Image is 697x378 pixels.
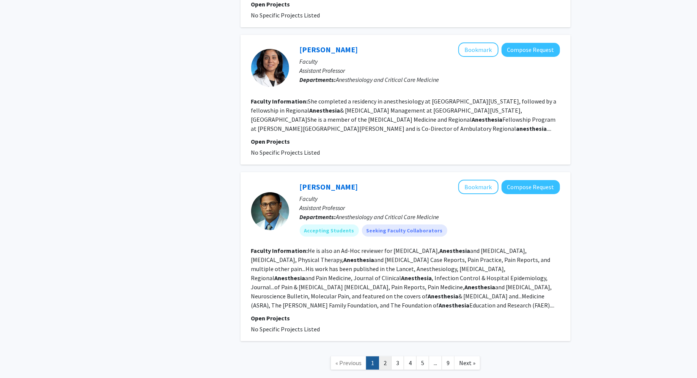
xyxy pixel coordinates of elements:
[310,107,340,114] b: Anesthesia
[401,274,432,282] b: Anesthesia
[434,359,437,367] span: ...
[344,256,374,264] b: Anesthesia
[251,247,555,309] fg-read-more: He is also an Ad-Hoc reviewer for [MEDICAL_DATA], and [MEDICAL_DATA], [MEDICAL_DATA], Physical Th...
[336,76,439,83] span: Anesthesiology and Critical Care Medicine
[379,356,392,370] a: 2
[300,203,560,212] p: Assistant Professor
[366,356,379,370] a: 1
[458,42,499,57] button: Add Rashmi Prasad to Bookmarks
[465,283,496,291] b: Anesthesia
[300,45,358,54] a: [PERSON_NAME]
[454,356,480,370] a: Next
[300,57,560,66] p: Faculty
[300,182,358,191] a: [PERSON_NAME]
[251,11,320,19] span: No Specific Projects Listed
[439,301,470,309] b: Anesthesia
[300,194,560,203] p: Faculty
[336,213,439,221] span: Anesthesiology and Critical Care Medicine
[6,344,32,372] iframe: Chat
[502,180,560,194] button: Compose Request to Eellan Sivanesan
[404,356,417,370] a: 4
[442,356,455,370] a: 9
[251,314,560,323] p: Open Projects
[300,66,560,75] p: Assistant Professor
[251,137,560,146] p: Open Projects
[458,180,499,194] button: Add Eellan Sivanesan to Bookmarks
[502,43,560,57] button: Compose Request to Rashmi Prasad
[275,274,305,282] b: Anesthesia
[330,356,367,370] a: Previous Page
[428,292,459,300] b: Anesthesia
[251,325,320,333] span: No Specific Projects Listed
[251,247,308,254] b: Faculty Information:
[335,359,362,367] span: « Previous
[300,224,359,237] mat-chip: Accepting Students
[440,247,470,254] b: Anesthesia
[416,356,429,370] a: 5
[391,356,404,370] a: 3
[251,97,308,105] b: Faculty Information:
[251,97,557,132] fg-read-more: She completed a residency in anesthesiology at [GEOGRAPHIC_DATA][US_STATE], followed by a fellows...
[300,213,336,221] b: Departments:
[362,224,447,237] mat-chip: Seeking Faculty Collaborators
[251,149,320,156] span: No Specific Projects Listed
[459,359,475,367] span: Next »
[472,116,503,123] b: Anesthesia
[300,76,336,83] b: Departments:
[516,125,547,132] b: anesthesia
